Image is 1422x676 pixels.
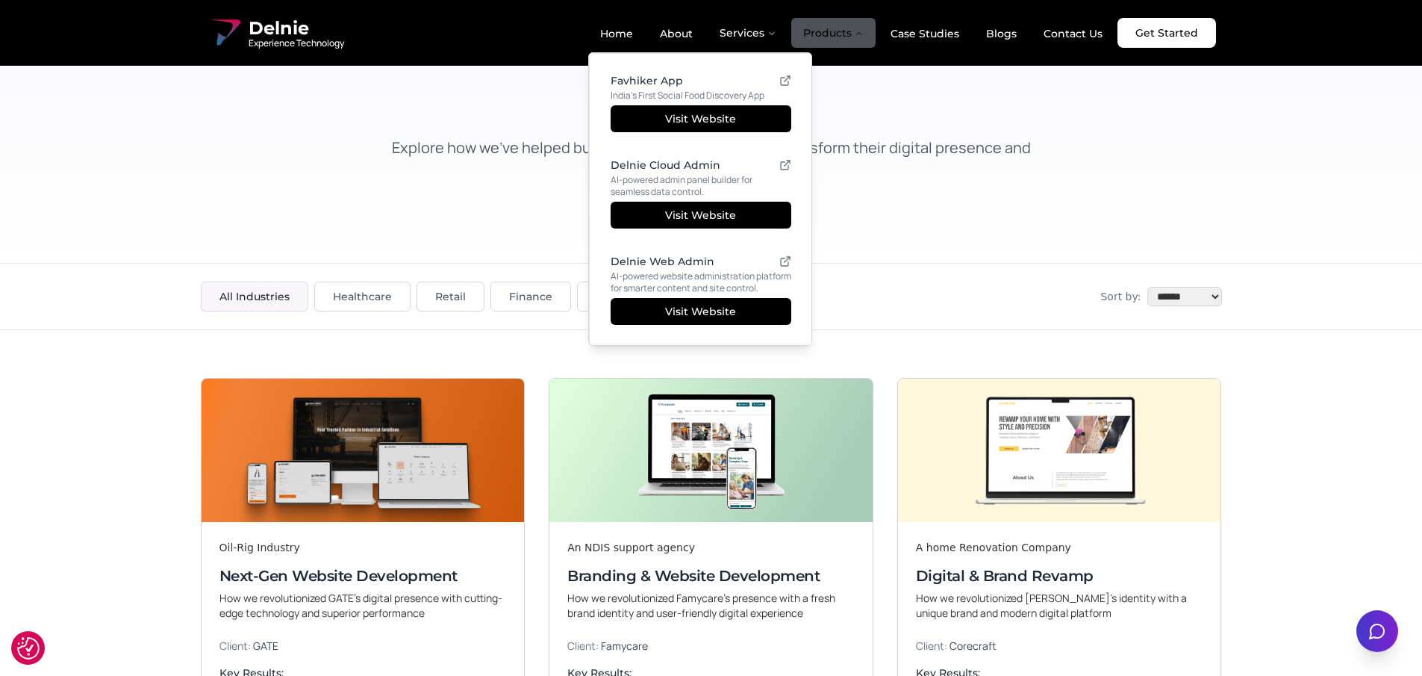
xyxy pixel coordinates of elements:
[916,591,1203,621] p: How we revolutionized [PERSON_NAME]’s identity with a unique brand and modern digital platform
[253,639,278,653] span: GATE
[611,270,791,295] p: AI-powered website administration platform for smarter content and site control.
[1117,18,1216,48] a: Get Started
[207,15,243,51] img: Delnie Logo
[602,150,800,238] a: Delnie Cloud AdminAI-powered admin panel builder for seamless data control.Visit Website
[588,18,1114,48] nav: Main
[611,105,791,132] a: Visit Website
[611,90,791,102] p: India's First Social Food Discovery App
[549,379,873,522] img: Branding & Website Development
[202,379,525,522] img: Next-Gen Website Development
[611,298,791,325] a: Visit Website
[219,565,507,586] h3: Next-Gen Website Development
[898,379,1221,522] img: Digital & Brand Revamp
[567,639,855,654] p: Client:
[567,540,855,555] div: An NDIS support agency
[611,174,791,199] p: AI-powered admin panel builder for seamless data control.
[577,282,677,311] button: Technology
[201,282,308,311] button: All Industries
[17,637,40,660] img: Revisit consent button
[916,639,1203,654] p: Client:
[949,639,997,653] span: Corecraft
[219,639,507,654] p: Client:
[648,21,705,46] a: About
[879,21,971,46] a: Case Studies
[602,66,800,141] a: Favhiker AppIndia's First Social Food Discovery AppVisit Website
[249,37,344,49] span: Experience Technology
[567,565,855,586] h3: Branding & Website Development
[1100,289,1141,304] span: Sort by:
[567,591,855,621] p: How we revolutionized Famycare’s presence with a fresh brand identity and user-friendly digital e...
[1032,21,1114,46] a: Contact Us
[916,565,1203,586] h3: Digital & Brand Revamp
[17,637,40,660] button: Cookie Settings
[916,540,1203,555] div: A home Renovation Company
[1356,610,1398,652] button: Open chat
[377,137,1046,179] p: Explore how we've helped businesses across industries transform their digital presence and achiev...
[611,202,791,229] a: Visit Website
[611,256,714,267] div: Delnie Web Admin
[417,282,484,311] button: Retail
[974,21,1029,46] a: Blogs
[611,160,720,170] div: Delnie Cloud Admin
[219,540,507,555] div: Oil-Rig Industry
[601,639,648,653] span: Famycare
[791,18,876,48] button: Products
[377,84,1046,120] h1: Our Work
[219,591,507,621] p: How we revolutionized GATE’s digital presence with cutting-edge technology and superior performance
[589,53,813,347] div: Products
[602,246,800,334] a: Delnie Web AdminAI-powered website administration platform for smarter content and site control.V...
[314,282,411,311] button: Healthcare
[708,18,788,48] button: Services
[490,282,571,311] button: Finance
[611,75,683,86] div: Favhiker App
[207,15,344,51] a: Delnie Logo Full
[249,16,344,40] span: Delnie
[588,21,645,46] a: Home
